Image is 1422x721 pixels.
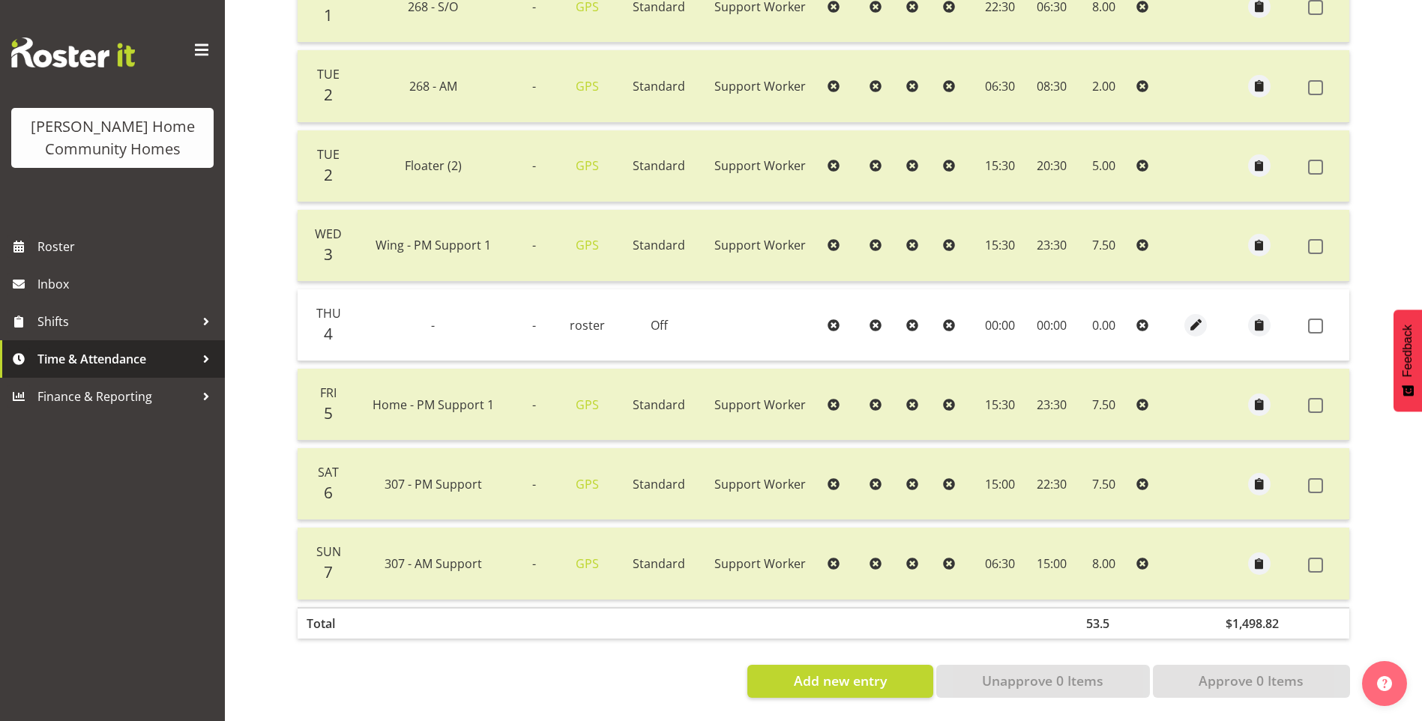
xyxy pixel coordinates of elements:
[405,157,462,174] span: Floater (2)
[324,402,333,423] span: 5
[318,464,339,480] span: Sat
[974,289,1026,361] td: 00:00
[26,115,199,160] div: [PERSON_NAME] Home Community Homes
[1077,607,1131,639] th: 53.5
[974,210,1026,282] td: 15:30
[532,555,536,572] span: -
[1026,528,1076,599] td: 15:00
[576,555,599,572] a: GPS
[974,448,1026,520] td: 15:00
[320,384,337,401] span: Fri
[1377,676,1392,691] img: help-xxl-2.png
[317,146,340,163] span: Tue
[532,78,536,94] span: -
[714,78,806,94] span: Support Worker
[324,323,333,344] span: 4
[37,273,217,295] span: Inbox
[621,210,698,282] td: Standard
[974,528,1026,599] td: 06:30
[37,235,217,258] span: Roster
[1077,369,1131,441] td: 7.50
[1026,448,1076,520] td: 22:30
[373,396,494,413] span: Home - PM Support 1
[532,157,536,174] span: -
[576,396,599,413] a: GPS
[576,157,599,174] a: GPS
[1026,210,1076,282] td: 23:30
[532,396,536,413] span: -
[317,66,340,82] span: Tue
[982,671,1103,690] span: Unapprove 0 Items
[1077,528,1131,599] td: 8.00
[316,543,341,560] span: Sun
[11,37,135,67] img: Rosterit website logo
[714,555,806,572] span: Support Worker
[570,317,605,334] span: roster
[37,310,195,333] span: Shifts
[621,50,698,122] td: Standard
[1077,448,1131,520] td: 7.50
[714,157,806,174] span: Support Worker
[324,84,333,105] span: 2
[324,482,333,503] span: 6
[324,561,333,582] span: 7
[316,305,341,322] span: Thu
[576,78,599,94] a: GPS
[1077,50,1131,122] td: 2.00
[1026,289,1076,361] td: 00:00
[1401,325,1415,377] span: Feedback
[747,665,933,698] button: Add new entry
[576,237,599,253] a: GPS
[298,607,353,639] th: Total
[385,476,482,492] span: 307 - PM Support
[532,317,536,334] span: -
[1199,671,1304,690] span: Approve 0 Items
[621,130,698,202] td: Standard
[1077,289,1131,361] td: 0.00
[576,476,599,492] a: GPS
[409,78,457,94] span: 268 - AM
[324,4,333,25] span: 1
[974,369,1026,441] td: 15:30
[1153,665,1350,698] button: Approve 0 Items
[1394,310,1422,411] button: Feedback - Show survey
[1217,607,1302,639] th: $1,498.82
[532,237,536,253] span: -
[621,528,698,599] td: Standard
[1026,130,1076,202] td: 20:30
[37,385,195,408] span: Finance & Reporting
[315,226,342,242] span: Wed
[532,476,536,492] span: -
[1077,130,1131,202] td: 5.00
[621,289,698,361] td: Off
[1077,210,1131,282] td: 7.50
[936,665,1150,698] button: Unapprove 0 Items
[974,130,1026,202] td: 15:30
[324,244,333,265] span: 3
[714,396,806,413] span: Support Worker
[974,50,1026,122] td: 06:30
[1026,369,1076,441] td: 23:30
[37,348,195,370] span: Time & Attendance
[431,317,435,334] span: -
[714,237,806,253] span: Support Worker
[714,476,806,492] span: Support Worker
[385,555,482,572] span: 307 - AM Support
[794,671,887,690] span: Add new entry
[324,164,333,185] span: 2
[376,237,491,253] span: Wing - PM Support 1
[1026,50,1076,122] td: 08:30
[621,448,698,520] td: Standard
[621,369,698,441] td: Standard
